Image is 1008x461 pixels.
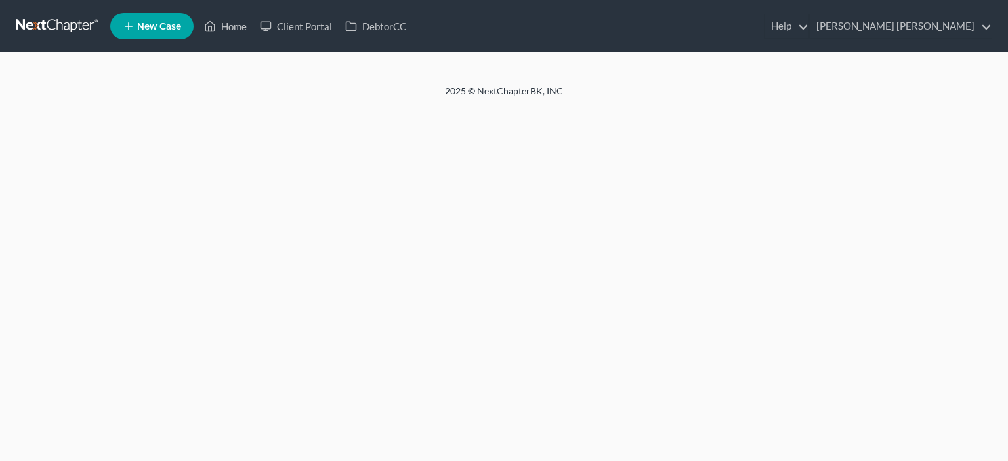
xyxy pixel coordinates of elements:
a: Home [198,14,253,38]
div: 2025 © NextChapterBK, INC [130,85,878,108]
new-legal-case-button: New Case [110,13,194,39]
a: DebtorCC [339,14,413,38]
a: [PERSON_NAME] [PERSON_NAME] [810,14,992,38]
a: Client Portal [253,14,339,38]
a: Help [765,14,808,38]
